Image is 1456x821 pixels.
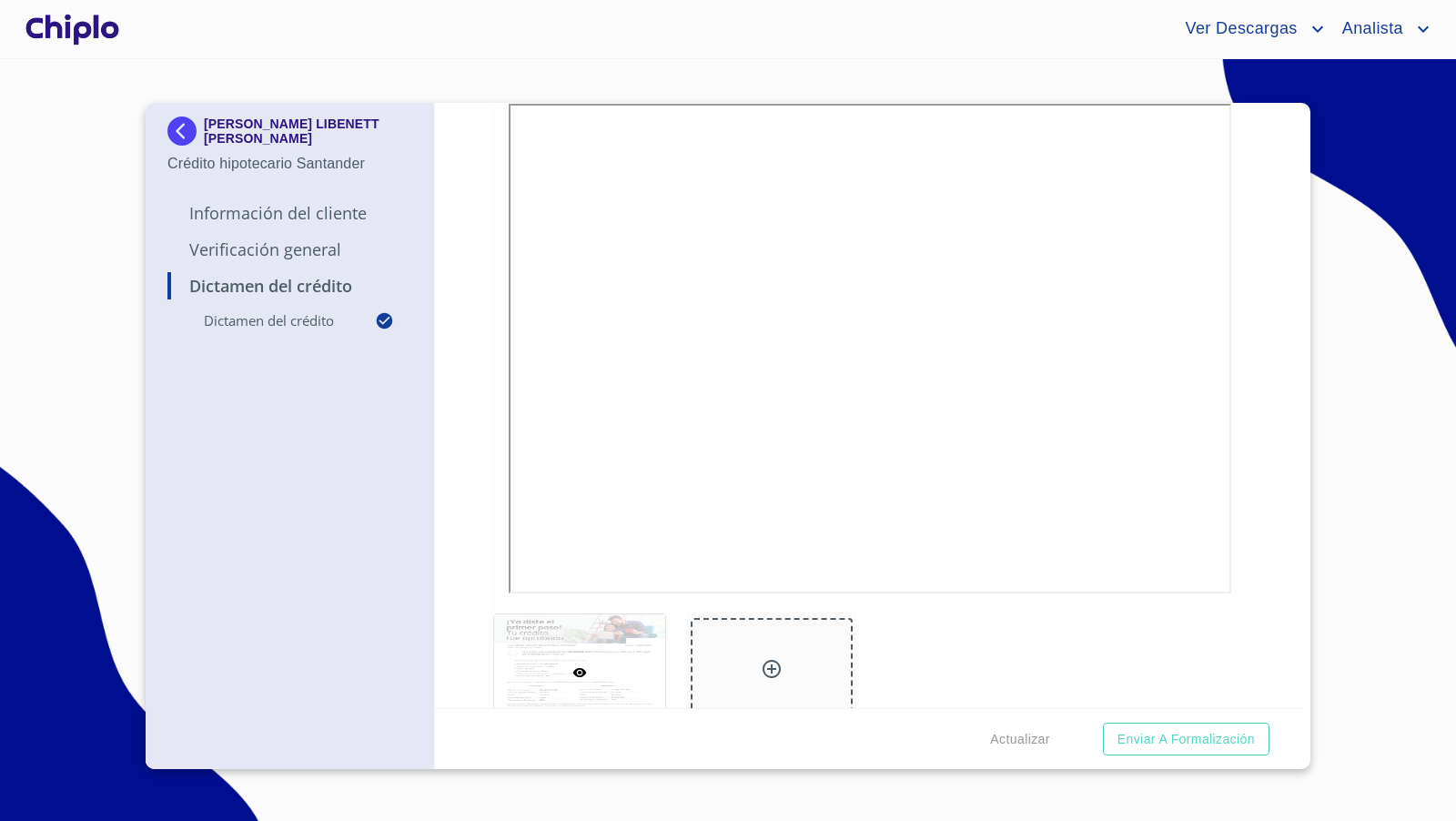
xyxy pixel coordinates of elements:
[167,311,375,329] p: Dictamen del crédito
[204,117,412,146] p: [PERSON_NAME] LIBENETT [PERSON_NAME]
[167,153,412,175] p: Crédito hipotecario Santander
[983,723,1057,756] button: Actualizar
[167,238,412,260] p: Verificación General
[1171,15,1306,44] span: Ver Descargas
[1103,723,1269,756] button: Enviar a Formalización
[167,202,412,224] p: Información del Cliente
[167,117,204,146] img: Docupass spot blue
[167,275,412,297] p: Dictamen del Crédito
[167,117,412,153] div: [PERSON_NAME] LIBENETT [PERSON_NAME]
[1171,15,1328,44] button: account of current user
[990,728,1049,751] span: Actualizar
[1329,15,1434,44] button: account of current user
[1117,728,1255,751] span: Enviar a Formalización
[509,104,1232,593] iframe: Resultado del Dictamen
[1329,15,1412,44] span: Analista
